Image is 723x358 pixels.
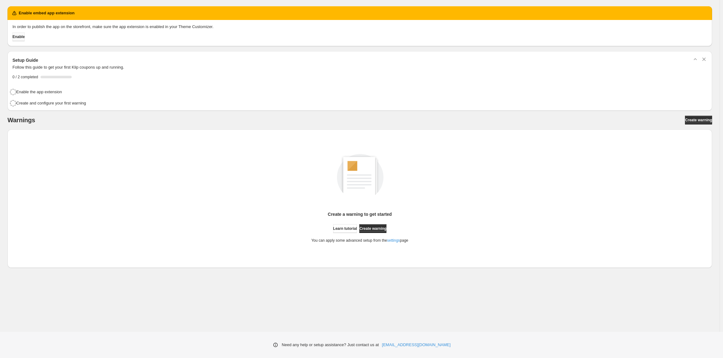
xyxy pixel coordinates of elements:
span: Learn tutorial [333,226,357,231]
span: Enable [12,34,25,39]
a: Learn tutorial [333,224,357,233]
span: Create warning [685,118,712,123]
h2: Enable embed app extension [19,10,74,16]
span: 0 / 2 completed [12,75,38,80]
p: In order to publish the app on the storefront, make sure the app extension is enabled in your The... [12,24,707,30]
span: Create warning [359,226,386,231]
h2: Warnings [7,116,35,124]
h4: Create and configure your first warning [16,100,86,106]
a: Create warning [685,116,712,124]
a: [EMAIL_ADDRESS][DOMAIN_NAME] [382,342,451,348]
h4: Enable the app extension [16,89,62,95]
a: Create warning [359,224,386,233]
p: Create a warning to get started [328,211,392,217]
h3: Setup Guide [12,57,38,63]
a: settings [387,238,400,243]
button: Enable [12,32,25,41]
p: Follow this guide to get your first Klip coupons up and running. [12,64,707,70]
p: You can apply some advanced setup from the page [311,238,408,243]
